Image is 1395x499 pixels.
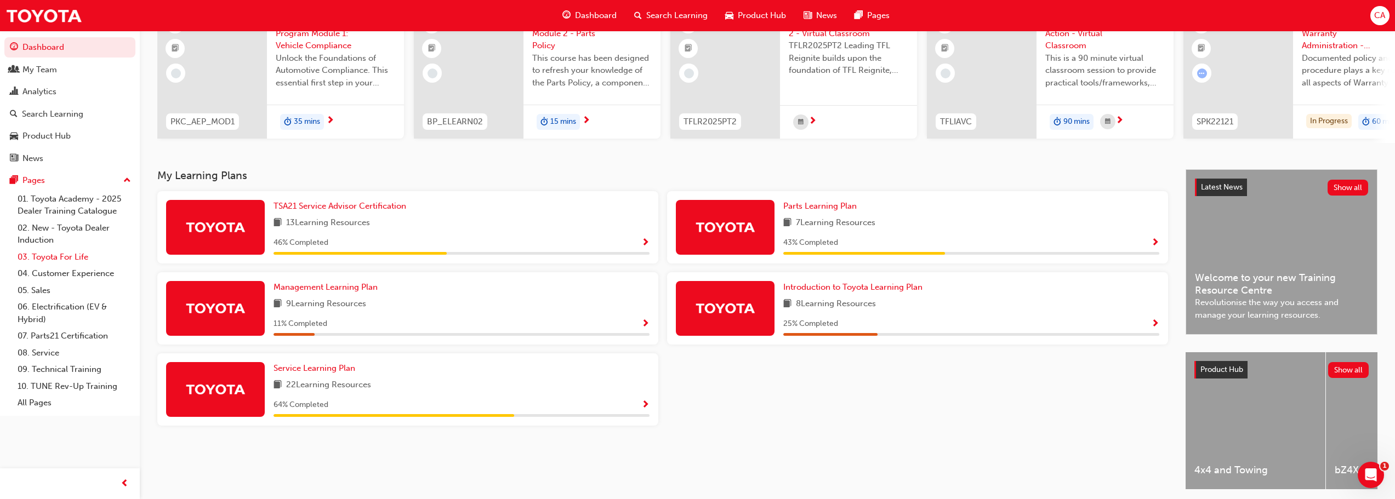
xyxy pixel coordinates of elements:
[274,237,328,249] span: 46 % Completed
[867,9,890,22] span: Pages
[170,116,235,128] span: PKC_AEP_MOD1
[157,169,1168,182] h3: My Learning Plans
[562,9,571,22] span: guage-icon
[941,42,949,56] span: booktick-icon
[22,108,83,121] div: Search Learning
[13,220,135,249] a: 02. New - Toyota Dealer Induction
[1195,179,1368,196] a: Latest NewsShow all
[22,64,57,76] div: My Team
[274,318,327,330] span: 11 % Completed
[1328,180,1369,196] button: Show all
[641,238,650,248] span: Show Progress
[4,104,135,124] a: Search Learning
[783,237,838,249] span: 43 % Completed
[276,15,395,52] span: Automotive Essentials Program Module 1: Vehicle Compliance
[10,43,18,53] span: guage-icon
[13,282,135,299] a: 05. Sales
[795,4,846,27] a: news-iconNews
[274,363,355,373] span: Service Learning Plan
[414,6,661,139] a: 0BP_ELEARN02Brand Protection Module 2 - Parts PolicyThis course has been designed to refresh your...
[1045,52,1165,89] span: This is a 90 minute virtual classroom session to provide practical tools/frameworks, behaviours a...
[4,148,135,169] a: News
[554,4,625,27] a: guage-iconDashboard
[286,216,370,230] span: 13 Learning Resources
[1063,116,1090,128] span: 90 mins
[10,176,18,186] span: pages-icon
[427,116,483,128] span: BP_ELEARN02
[625,4,716,27] a: search-iconSearch Learning
[816,9,837,22] span: News
[121,477,129,491] span: prev-icon
[185,299,246,318] img: Trak
[796,297,876,311] span: 8 Learning Resources
[1306,114,1352,129] div: In Progress
[641,319,650,329] span: Show Progress
[1195,272,1368,296] span: Welcome to your new Training Resource Centre
[4,37,135,58] a: Dashboard
[171,68,181,78] span: learningRecordVerb_NONE-icon
[808,117,817,127] span: next-icon
[695,299,755,318] img: Trak
[22,130,71,142] div: Product Hub
[716,4,795,27] a: car-iconProduct Hub
[5,3,82,28] img: Trak
[695,217,755,237] img: Trak
[185,380,246,399] img: Trak
[684,116,737,128] span: TFLR2025PT2
[274,362,360,375] a: Service Learning Plan
[4,126,135,146] a: Product Hub
[783,200,861,213] a: Parts Learning Plan
[1186,169,1377,335] a: Latest NewsShow allWelcome to your new Training Resource CentreRevolutionise the way you access a...
[804,9,812,22] span: news-icon
[1197,116,1233,128] span: SPK22121
[940,116,972,128] span: TFLIAVC
[157,6,404,139] a: 0PKC_AEP_MOD1Automotive Essentials Program Module 1: Vehicle ComplianceUnlock the Foundations of ...
[941,68,950,78] span: learningRecordVerb_NONE-icon
[846,4,898,27] a: pages-iconPages
[1151,236,1159,250] button: Show Progress
[13,265,135,282] a: 04. Customer Experience
[428,42,436,56] span: booktick-icon
[1358,462,1384,488] iframe: Intercom live chat
[10,87,18,97] span: chart-icon
[783,297,792,311] span: book-icon
[286,378,371,392] span: 22 Learning Resources
[783,282,923,292] span: Introduction to Toyota Learning Plan
[789,39,908,77] span: TFLR2025PT2 Leading TFL Reignite builds upon the foundation of TFL Reignite, reaffirming our comm...
[10,154,18,164] span: news-icon
[4,170,135,191] button: Pages
[13,361,135,378] a: 09. Technical Training
[725,9,733,22] span: car-icon
[13,328,135,345] a: 07. Parts21 Certification
[10,65,18,75] span: people-icon
[276,52,395,89] span: Unlock the Foundations of Automotive Compliance. This essential first step in your Automotive Ess...
[670,6,917,139] a: TFLR2025PT2Leading Reignite Part 2 - Virtual ClassroomTFLR2025PT2 Leading TFL Reignite builds upo...
[783,201,857,211] span: Parts Learning Plan
[185,217,246,237] img: Trak
[1328,362,1369,378] button: Show all
[1200,365,1243,374] span: Product Hub
[685,42,692,56] span: booktick-icon
[1198,42,1205,56] span: booktick-icon
[532,15,652,52] span: Brand Protection Module 2 - Parts Policy
[10,110,18,119] span: search-icon
[1151,319,1159,329] span: Show Progress
[1195,296,1368,321] span: Revolutionise the way you access and manage your learning resources.
[1054,115,1061,129] span: duration-icon
[1194,464,1317,477] span: 4x4 and Towing
[684,68,694,78] span: learningRecordVerb_NONE-icon
[646,9,708,22] span: Search Learning
[641,317,650,331] button: Show Progress
[783,216,792,230] span: book-icon
[286,297,366,311] span: 9 Learning Resources
[1197,68,1207,78] span: learningRecordVerb_ATTEMPT-icon
[796,216,875,230] span: 7 Learning Resources
[575,9,617,22] span: Dashboard
[274,201,406,211] span: TSA21 Service Advisor Certification
[274,378,282,392] span: book-icon
[1151,238,1159,248] span: Show Progress
[326,116,334,126] span: next-icon
[13,249,135,266] a: 03. Toyota For Life
[428,68,437,78] span: learningRecordVerb_NONE-icon
[22,174,45,187] div: Pages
